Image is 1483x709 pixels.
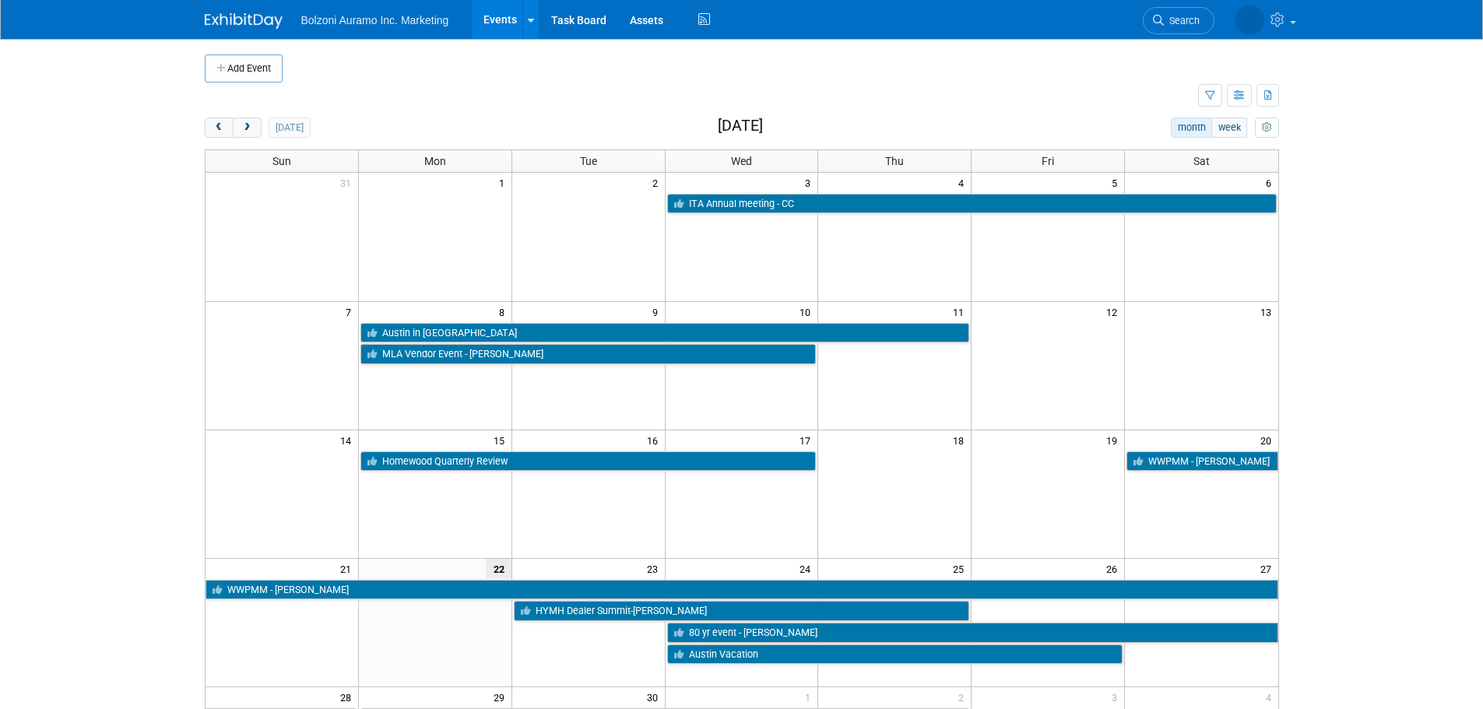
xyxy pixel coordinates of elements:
[339,559,358,578] span: 21
[798,559,817,578] span: 24
[731,155,752,167] span: Wed
[798,430,817,450] span: 17
[272,155,291,167] span: Sun
[339,173,358,192] span: 31
[514,601,970,621] a: HYMH Dealer Summit-[PERSON_NAME]
[957,173,971,192] span: 4
[667,194,1277,214] a: ITA Annual meeting - CC
[1143,7,1214,34] a: Search
[339,687,358,707] span: 28
[1105,559,1124,578] span: 26
[651,302,665,321] span: 9
[339,430,358,450] span: 14
[885,155,904,167] span: Thu
[798,302,817,321] span: 10
[1264,173,1278,192] span: 6
[803,687,817,707] span: 1
[1235,5,1264,35] img: Casey Coats
[951,559,971,578] span: 25
[360,451,817,472] a: Homewood Quarterly Review
[645,687,665,707] span: 30
[486,559,511,578] span: 22
[1211,118,1247,138] button: week
[1126,451,1277,472] a: WWPMM - [PERSON_NAME]
[492,430,511,450] span: 15
[580,155,597,167] span: Tue
[1164,15,1200,26] span: Search
[233,118,262,138] button: next
[1259,559,1278,578] span: 27
[718,118,763,135] h2: [DATE]
[360,344,817,364] a: MLA Vendor Event - [PERSON_NAME]
[651,173,665,192] span: 2
[1259,430,1278,450] span: 20
[497,302,511,321] span: 8
[205,13,283,29] img: ExhibitDay
[301,14,449,26] span: Bolzoni Auramo Inc. Marketing
[1105,302,1124,321] span: 12
[667,623,1278,643] a: 80 yr event - [PERSON_NAME]
[1193,155,1210,167] span: Sat
[1110,687,1124,707] span: 3
[1262,123,1272,133] i: Personalize Calendar
[667,644,1123,665] a: Austin Vacation
[360,323,969,343] a: Austin in [GEOGRAPHIC_DATA]
[1105,430,1124,450] span: 19
[1042,155,1054,167] span: Fri
[1110,173,1124,192] span: 5
[492,687,511,707] span: 29
[803,173,817,192] span: 3
[645,430,665,450] span: 16
[205,118,234,138] button: prev
[1264,687,1278,707] span: 4
[497,173,511,192] span: 1
[645,559,665,578] span: 23
[951,302,971,321] span: 11
[344,302,358,321] span: 7
[1259,302,1278,321] span: 13
[269,118,310,138] button: [DATE]
[1255,118,1278,138] button: myCustomButton
[424,155,446,167] span: Mon
[957,687,971,707] span: 2
[205,54,283,82] button: Add Event
[1171,118,1212,138] button: month
[206,580,1278,600] a: WWPMM - [PERSON_NAME]
[951,430,971,450] span: 18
